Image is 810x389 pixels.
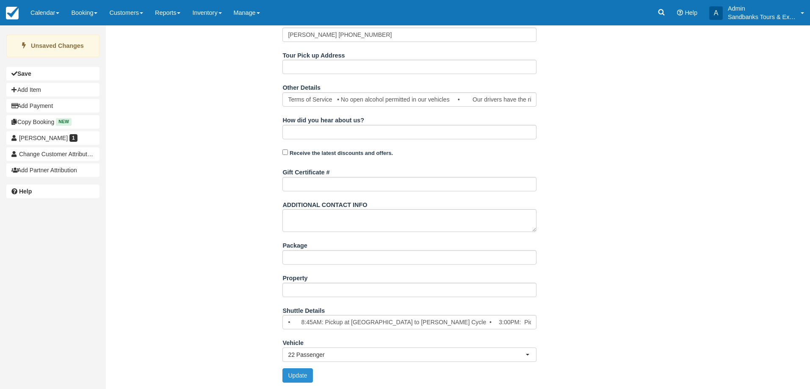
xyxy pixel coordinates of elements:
label: How did you hear about us? [282,113,364,125]
p: Admin [728,4,796,13]
label: Shuttle Details [282,303,325,315]
label: Tour Pick up Address [282,48,345,60]
b: Help [19,188,32,195]
b: Save [17,70,31,77]
button: 22 Passenger [282,348,536,362]
label: Other Details [282,80,321,92]
label: Gift Certificate # [282,165,329,177]
button: Copy Booking New [6,115,100,129]
label: Property [282,271,307,283]
span: 1 [69,134,77,142]
button: Add Payment [6,99,100,113]
img: checkfront-main-nav-mini-logo.png [6,7,19,19]
label: ADDITIONAL CONTACT INFO [282,198,367,210]
i: Help [677,10,683,16]
button: Add Item [6,83,100,97]
span: Help [685,9,697,16]
span: New [56,118,72,125]
button: Add Partner Attribution [6,163,100,177]
label: Vehicle [282,336,304,348]
label: Package [282,238,307,250]
span: [PERSON_NAME] [19,135,68,141]
button: Update [282,368,312,383]
div: A [709,6,723,20]
a: [PERSON_NAME] 1 [6,131,100,145]
span: Change Customer Attribution [19,151,95,157]
strong: Receive the latest discounts and offers. [290,150,393,156]
p: Sandbanks Tours & Experiences [728,13,796,21]
button: Save [6,67,100,80]
input: Receive the latest discounts and offers. [282,149,288,155]
button: Change Customer Attribution [6,147,100,161]
a: Help [6,185,100,198]
strong: Unsaved Changes [31,42,84,49]
span: 22 Passenger [288,350,525,359]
